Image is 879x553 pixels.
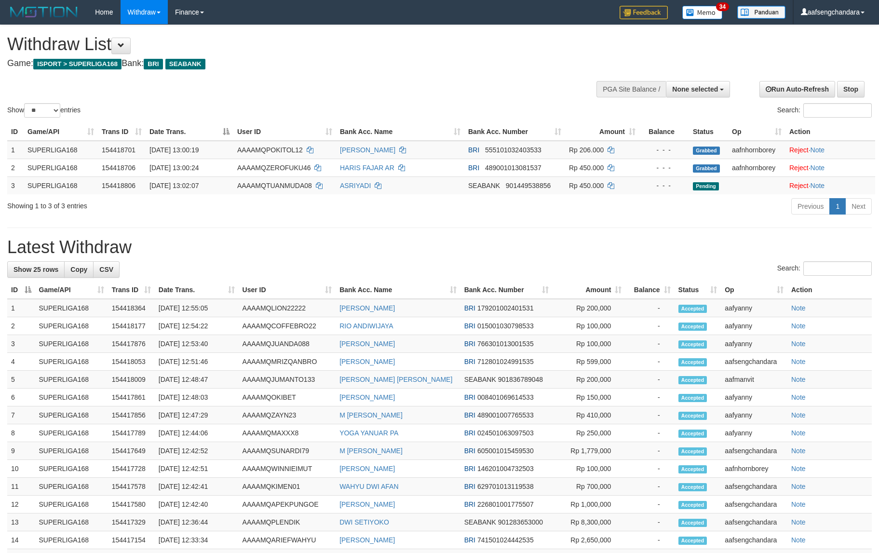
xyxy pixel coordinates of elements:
[108,513,155,531] td: 154417329
[464,358,475,365] span: BRI
[625,513,674,531] td: -
[239,281,336,299] th: User ID: activate to sort column ascending
[464,393,475,401] span: BRI
[506,182,551,189] span: Copy 901449538856 to clipboard
[791,536,806,544] a: Note
[791,358,806,365] a: Note
[239,442,336,460] td: AAAAMQSUNARDI79
[7,5,81,19] img: MOTION_logo.png
[672,85,718,93] span: None selected
[678,465,707,473] span: Accepted
[464,483,475,490] span: BRI
[35,513,108,531] td: SUPERLIGA168
[155,389,239,406] td: [DATE] 12:48:03
[108,496,155,513] td: 154417580
[24,103,60,118] select: Showentries
[553,281,625,299] th: Amount: activate to sort column ascending
[35,531,108,549] td: SUPERLIGA168
[237,164,311,172] span: AAAAMQZEROFUKU46
[721,531,787,549] td: aafsengchandara
[339,322,393,330] a: RIO ANDIWIJAYA
[678,430,707,438] span: Accepted
[553,335,625,353] td: Rp 100,000
[811,164,825,172] a: Note
[35,299,108,317] td: SUPERLIGA168
[35,371,108,389] td: SUPERLIGA168
[693,147,720,155] span: Grabbed
[689,123,728,141] th: Status
[791,376,806,383] a: Note
[485,164,541,172] span: Copy 489001013081537 to clipboard
[7,317,35,335] td: 2
[791,198,830,215] a: Previous
[675,281,721,299] th: Status: activate to sort column ascending
[339,483,398,490] a: WAHYU DWI AFAN
[239,317,336,335] td: AAAAMQCOFFEBRO22
[785,176,875,194] td: ·
[155,496,239,513] td: [DATE] 12:42:40
[239,478,336,496] td: AAAAMQKIMEN01
[239,531,336,549] td: AAAAMQARIEFWAHYU
[787,281,872,299] th: Action
[7,59,576,68] h4: Game: Bank:
[339,304,395,312] a: [PERSON_NAME]
[239,353,336,371] td: AAAAMQMRIZQANBRO
[485,146,541,154] span: Copy 555101032403533 to clipboard
[14,266,58,273] span: Show 25 rows
[678,358,707,366] span: Accepted
[7,197,359,211] div: Showing 1 to 3 of 3 entries
[7,371,35,389] td: 5
[155,353,239,371] td: [DATE] 12:51:46
[678,501,707,509] span: Accepted
[155,335,239,353] td: [DATE] 12:53:40
[693,164,720,173] span: Grabbed
[155,424,239,442] td: [DATE] 12:44:06
[791,465,806,472] a: Note
[339,447,403,455] a: M [PERSON_NAME]
[643,145,685,155] div: - - -
[803,103,872,118] input: Search:
[7,513,35,531] td: 13
[759,81,835,97] a: Run Auto-Refresh
[682,6,723,19] img: Button%20Memo.svg
[35,281,108,299] th: Game/API: activate to sort column ascending
[102,182,135,189] span: 154418806
[625,389,674,406] td: -
[7,335,35,353] td: 3
[155,478,239,496] td: [DATE] 12:42:41
[477,393,534,401] span: Copy 008401069614533 to clipboard
[155,442,239,460] td: [DATE] 12:42:52
[553,371,625,389] td: Rp 200,000
[678,305,707,313] span: Accepted
[339,500,395,508] a: [PERSON_NAME]
[625,531,674,549] td: -
[108,317,155,335] td: 154418177
[33,59,122,69] span: ISPORT > SUPERLIGA168
[678,537,707,545] span: Accepted
[239,460,336,478] td: AAAAMQWINNIEIMUT
[569,164,604,172] span: Rp 450.000
[639,123,689,141] th: Balance
[464,500,475,508] span: BRI
[336,281,460,299] th: Bank Acc. Name: activate to sort column ascending
[35,317,108,335] td: SUPERLIGA168
[340,146,395,154] a: [PERSON_NAME]
[239,389,336,406] td: AAAAMQOKIBET
[553,460,625,478] td: Rp 100,000
[7,531,35,549] td: 14
[108,281,155,299] th: Trans ID: activate to sort column ascending
[553,389,625,406] td: Rp 150,000
[620,6,668,19] img: Feedback.jpg
[625,317,674,335] td: -
[108,424,155,442] td: 154417789
[477,465,534,472] span: Copy 146201004732503 to clipboard
[468,164,479,172] span: BRI
[7,238,872,257] h1: Latest Withdraw
[477,304,534,312] span: Copy 179201002401531 to clipboard
[155,371,239,389] td: [DATE] 12:48:47
[24,141,98,159] td: SUPERLIGA168
[7,261,65,278] a: Show 25 rows
[721,335,787,353] td: aafyanny
[149,146,199,154] span: [DATE] 13:00:19
[785,141,875,159] td: ·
